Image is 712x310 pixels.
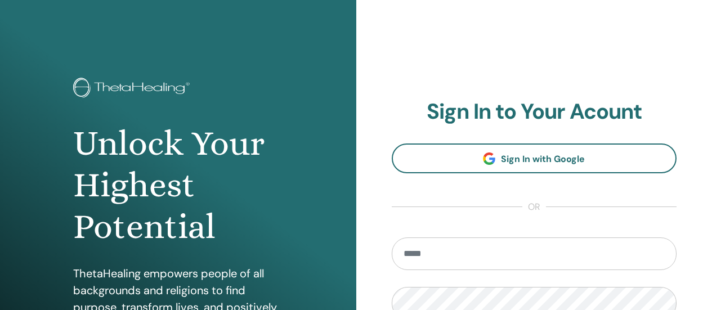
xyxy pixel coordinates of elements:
span: or [522,200,546,214]
h1: Unlock Your Highest Potential [73,123,283,248]
h2: Sign In to Your Acount [392,99,677,125]
span: Sign In with Google [501,153,585,165]
a: Sign In with Google [392,143,677,173]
